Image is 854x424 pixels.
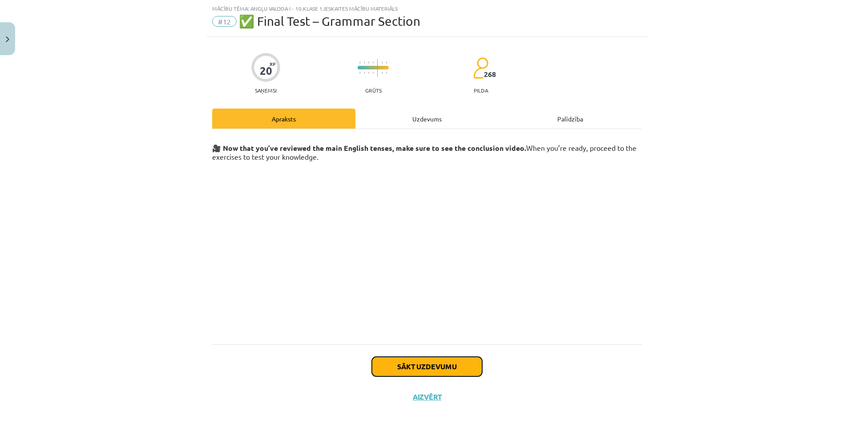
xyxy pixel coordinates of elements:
div: Apraksts [212,109,355,129]
img: icon-short-line-57e1e144782c952c97e751825c79c345078a6d821885a25fce030b3d8c18986b.svg [382,61,383,64]
img: icon-close-lesson-0947bae3869378f0d4975bcd49f059093ad1ed9edebbc8119c70593378902aed.svg [6,36,9,42]
img: icon-short-line-57e1e144782c952c97e751825c79c345078a6d821885a25fce030b3d8c18986b.svg [373,61,374,64]
img: icon-short-line-57e1e144782c952c97e751825c79c345078a6d821885a25fce030b3d8c18986b.svg [368,72,369,74]
button: Aizvērt [410,392,444,401]
span: #12 [212,16,237,27]
h3: When you’re ready, proceed to the exercises to test your knowledge. [212,137,642,162]
img: icon-short-line-57e1e144782c952c97e751825c79c345078a6d821885a25fce030b3d8c18986b.svg [386,72,387,74]
img: icon-short-line-57e1e144782c952c97e751825c79c345078a6d821885a25fce030b3d8c18986b.svg [364,72,365,74]
span: XP [270,61,275,66]
div: Uzdevums [355,109,499,129]
div: Mācību tēma: Angļu valoda i - 10.klase 1.ieskaites mācību materiāls [212,5,642,12]
img: students-c634bb4e5e11cddfef0936a35e636f08e4e9abd3cc4e673bd6f9a4125e45ecb1.svg [473,57,488,79]
strong: 🎥 Now that you’ve reviewed the main English tenses, make sure to see the conclusion video. [212,143,526,153]
span: ✅ Final Test – Grammar Section [239,14,420,28]
img: icon-short-line-57e1e144782c952c97e751825c79c345078a6d821885a25fce030b3d8c18986b.svg [359,61,360,64]
button: Sākt uzdevumu [372,357,482,376]
img: icon-long-line-d9ea69661e0d244f92f715978eff75569469978d946b2353a9bb055b3ed8787d.svg [377,59,378,77]
p: pilda [474,87,488,93]
img: icon-short-line-57e1e144782c952c97e751825c79c345078a6d821885a25fce030b3d8c18986b.svg [373,72,374,74]
p: Saņemsi [251,87,280,93]
img: icon-short-line-57e1e144782c952c97e751825c79c345078a6d821885a25fce030b3d8c18986b.svg [382,72,383,74]
img: icon-short-line-57e1e144782c952c97e751825c79c345078a6d821885a25fce030b3d8c18986b.svg [368,61,369,64]
p: Grūts [365,87,382,93]
img: icon-short-line-57e1e144782c952c97e751825c79c345078a6d821885a25fce030b3d8c18986b.svg [359,72,360,74]
div: Palīdzība [499,109,642,129]
span: 268 [484,70,496,78]
img: icon-short-line-57e1e144782c952c97e751825c79c345078a6d821885a25fce030b3d8c18986b.svg [364,61,365,64]
div: 20 [260,65,272,77]
img: icon-short-line-57e1e144782c952c97e751825c79c345078a6d821885a25fce030b3d8c18986b.svg [386,61,387,64]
